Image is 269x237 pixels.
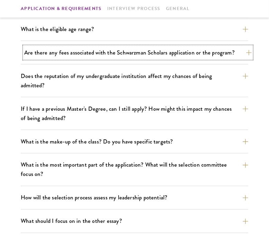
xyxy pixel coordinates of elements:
button: What is the most important part of the application? What will the selection committee focus on? [21,159,248,180]
button: How will the selection process assess my leadership potential? [21,192,248,204]
button: What is the make-up of the class? Do you have specific targets? [21,136,248,148]
a: Application & Requirements [21,5,102,12]
button: Are there any fees associated with the Schwarzman Scholars application or the program? [24,47,252,59]
a: General [166,5,190,12]
button: If I have a previous Master's Degree, can I still apply? How might this impact my chances of bein... [21,103,248,124]
button: Does the reputation of my undergraduate institution affect my chances of being admitted? [21,70,248,91]
a: Interview Process [107,5,160,12]
button: What is the eligible age range? [21,23,248,35]
button: What should I focus on in the other essay? [21,215,248,227]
